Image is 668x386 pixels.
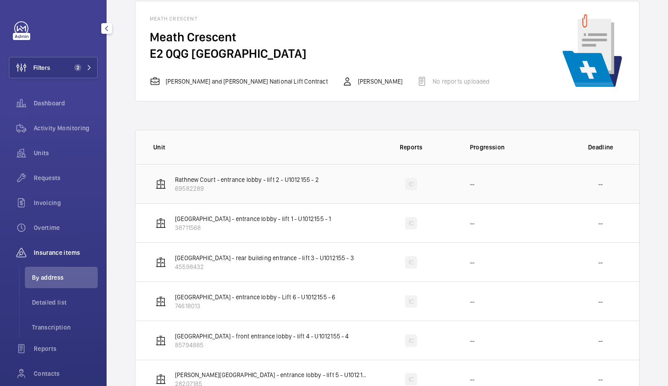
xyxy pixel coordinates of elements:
[175,370,367,379] p: [PERSON_NAME][GEOGRAPHIC_DATA] - entrance lobby - lift 5 - U1012155 - 5
[405,295,417,308] div: IC
[598,375,603,384] p: --
[470,336,474,345] p: --
[175,223,331,232] p: 38711568
[175,302,336,310] p: 74618013
[598,180,603,189] p: --
[417,76,489,87] div: No reports uploaded
[405,373,417,386] div: IC
[470,180,474,189] p: --
[155,335,166,346] img: elevator.svg
[34,223,98,232] span: Overtime
[470,297,474,306] p: --
[598,297,603,306] p: --
[155,218,166,229] img: elevator.svg
[373,143,449,152] p: Reports
[470,375,474,384] p: --
[470,258,474,267] p: --
[175,214,331,223] p: [GEOGRAPHIC_DATA] - entrance lobby - lift 1 - U1012155 - 1
[175,253,354,262] p: [GEOGRAPHIC_DATA] - rear building entrance - lift 3 - U1012155 - 3
[470,143,562,152] p: Progression
[405,256,417,269] div: IC
[150,29,504,62] h4: Meath Crescent E2 0QG [GEOGRAPHIC_DATA]
[569,143,633,152] p: Deadline
[470,219,474,228] p: --
[32,298,98,307] span: Detailed list
[32,273,98,282] span: By address
[9,57,98,78] button: Filters2
[175,175,319,184] p: Rathnew Court - entrance lobby - lift 2 - U1012155 - 2
[150,16,504,29] h4: Meath Crescent
[175,262,354,271] p: 45598432
[175,341,349,350] p: 85794885
[155,257,166,268] img: elevator.svg
[34,149,98,157] span: Units
[32,323,98,332] span: Transcription
[598,258,603,267] p: --
[175,184,319,193] p: 69582289
[155,374,166,385] img: elevator.svg
[34,248,98,257] span: Insurance items
[34,369,98,378] span: Contacts
[405,334,417,347] div: IC
[153,143,367,152] p: Unit
[74,64,81,71] span: 2
[175,293,336,302] p: [GEOGRAPHIC_DATA] - entrance lobby - Lift 6 - U1012155 - 6
[34,124,98,133] span: Activity Monitoring
[150,76,328,87] div: [PERSON_NAME] and [PERSON_NAME] National Lift Contract
[405,178,417,190] div: IC
[342,76,402,87] div: [PERSON_NAME]
[34,198,98,207] span: Invoicing
[34,344,98,353] span: Reports
[405,217,417,229] div: IC
[33,63,50,72] span: Filters
[598,336,603,345] p: --
[34,173,98,182] span: Requests
[598,219,603,228] p: --
[34,99,98,108] span: Dashboard
[155,179,166,189] img: elevator.svg
[155,296,166,307] img: elevator.svg
[175,332,349,341] p: [GEOGRAPHIC_DATA] - front entrance lobby - lift 4 - U1012155 - 4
